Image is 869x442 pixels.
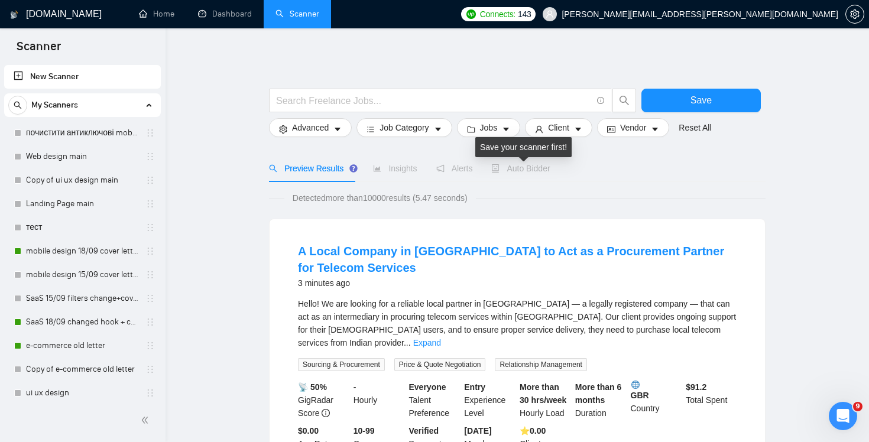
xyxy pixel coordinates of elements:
div: 3 minutes ago [298,276,737,290]
iframe: Intercom live chat [829,402,857,430]
a: homeHome [139,9,174,19]
span: setting [279,125,287,134]
button: barsJob Categorycaret-down [356,118,452,137]
span: user [546,10,554,18]
b: Everyone [409,382,446,392]
a: тест [26,216,138,239]
span: search [613,95,635,106]
span: Client [548,121,569,134]
span: My Scanners [31,93,78,117]
span: Connects: [480,8,515,21]
span: Relationship Management [495,358,586,371]
a: ui ux design [26,381,138,405]
span: caret-down [333,125,342,134]
span: double-left [141,414,153,426]
a: mobile design 15/09 cover letter another first part [26,263,138,287]
span: Preview Results [269,164,354,173]
span: holder [145,152,155,161]
div: GigRadar Score [296,381,351,420]
span: Auto Bidder [491,164,550,173]
b: ⭐️ 0.00 [520,426,546,435]
button: settingAdvancedcaret-down [269,118,352,137]
span: 9 [853,402,862,411]
div: Hello! We are looking for a reliable local partner in India — a legally registered company — that... [298,297,737,349]
b: Verified [409,426,439,435]
span: caret-down [502,125,510,134]
span: folder [467,125,475,134]
div: Hourly [351,381,407,420]
span: holder [145,128,155,138]
b: 📡 50% [298,382,327,392]
span: bars [367,125,375,134]
div: Duration [573,381,628,420]
span: ... [404,338,411,347]
a: setting [845,9,864,19]
span: Price & Quote Negotiation [394,358,486,371]
li: New Scanner [4,65,161,89]
b: $ 91.2 [686,382,706,392]
a: mobile design 18/09 cover letter another first part [26,239,138,263]
a: Reset All [679,121,711,134]
span: holder [145,341,155,350]
span: Detected more than 10000 results (5.47 seconds) [284,191,476,204]
span: holder [145,175,155,185]
span: Job Category [380,121,429,134]
img: upwork-logo.png [466,9,476,19]
b: Entry [464,382,485,392]
span: notification [436,164,445,173]
a: SaaS 18/09 changed hook + case + final question [26,310,138,334]
span: Advanced [292,121,329,134]
b: GBR [631,381,682,400]
span: Sourcing & Procurement [298,358,385,371]
b: 10-99 [354,426,375,435]
span: Scanner [7,38,70,63]
div: Talent Preference [407,381,462,420]
span: holder [145,199,155,209]
div: Tooltip anchor [348,163,359,174]
span: search [269,164,277,173]
span: holder [145,246,155,256]
span: Vendor [620,121,646,134]
a: dashboardDashboard [198,9,252,19]
div: Country [628,381,684,420]
a: Landing Page main [26,192,138,216]
span: 143 [518,8,531,21]
span: Hello! We are looking for a reliable local partner in [GEOGRAPHIC_DATA] — a legally registered co... [298,299,736,347]
a: Web design main [26,145,138,168]
a: почистити антиключові mobile design main [26,121,138,145]
button: Save [641,89,761,112]
span: idcard [607,125,615,134]
span: search [9,101,27,109]
div: Save your scanner first! [475,137,572,157]
span: holder [145,294,155,303]
a: Expand [413,338,441,347]
button: search [8,96,27,115]
div: Hourly Load [517,381,573,420]
button: folderJobscaret-down [457,118,521,137]
span: holder [145,388,155,398]
a: e-commerce old letter [26,334,138,357]
a: Copy of ui ux design main [26,168,138,192]
a: New Scanner [14,65,151,89]
span: caret-down [651,125,659,134]
div: Total Spent [683,381,739,420]
span: holder [145,317,155,327]
span: area-chart [373,164,381,173]
span: info-circle [322,409,330,417]
span: holder [145,365,155,374]
b: More than 6 months [575,382,622,405]
img: logo [10,5,18,24]
span: Alerts [436,164,473,173]
a: Copy of e-commerce old letter [26,357,138,381]
span: setting [846,9,864,19]
span: holder [145,270,155,279]
img: 🌐 [631,381,640,389]
button: search [612,89,636,112]
b: More than 30 hrs/week [520,382,566,405]
a: A Local Company in [GEOGRAPHIC_DATA] to Act as a Procurement Partner for Telecom Services [298,245,724,274]
span: Jobs [480,121,498,134]
span: info-circle [597,97,605,105]
span: user [535,125,543,134]
button: userClientcaret-down [525,118,592,137]
div: Experience Level [462,381,517,420]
